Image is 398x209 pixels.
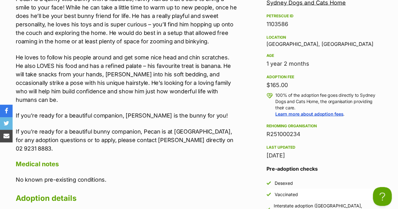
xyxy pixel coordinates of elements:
[275,180,293,186] div: Desexed
[16,191,237,205] h2: Adoption details
[266,20,378,29] div: 1103586
[266,53,378,58] div: Age
[266,14,378,19] div: PetRescue ID
[16,111,237,120] p: If you’re ready for a beautiful companion, [PERSON_NAME] is the bunny for you!
[266,124,378,129] div: Rehoming organisation
[266,151,378,160] div: [DATE]
[266,74,378,80] div: Adoption fee
[373,187,392,206] iframe: Help Scout Beacon - Open
[266,165,378,173] h3: Pre-adoption checks
[266,81,378,90] div: $165.00
[275,111,343,117] a: Learn more about adoption fees
[266,181,271,185] img: Yes
[266,145,378,150] div: Last updated
[266,34,378,47] div: [GEOGRAPHIC_DATA], [GEOGRAPHIC_DATA]
[275,191,298,198] div: Vaccinated
[266,130,378,139] div: R251000234
[266,35,378,40] div: Location
[16,175,237,184] p: No known pre-existing conditions.
[266,59,378,68] div: 1 year 2 months
[90,0,94,5] img: adc.png
[16,53,237,104] p: He loves to follow his people around and get some nice head and chin scratches. He also LOVES his...
[275,92,378,117] p: 100% of the adoption fee goes directly to Sydney Dogs and Cats Home, the organisation providing t...
[16,160,237,168] h4: Medical notes
[266,192,271,197] img: Yes
[16,127,237,153] p: If you’re ready for a beautiful bunny companion, Pecan is at [GEOGRAPHIC_DATA], for any adoption ...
